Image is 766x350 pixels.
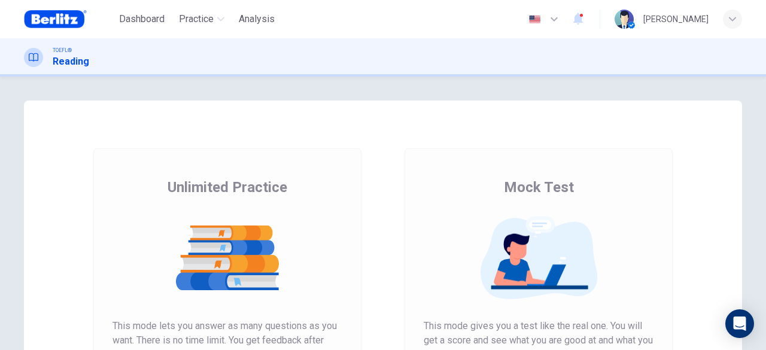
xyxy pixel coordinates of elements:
[527,15,542,24] img: en
[114,8,169,30] button: Dashboard
[53,46,72,54] span: TOEFL®
[24,7,114,31] a: Berlitz Brasil logo
[725,309,754,338] div: Open Intercom Messenger
[239,12,275,26] span: Analysis
[234,8,279,30] button: Analysis
[504,178,574,197] span: Mock Test
[53,54,89,69] h1: Reading
[119,12,165,26] span: Dashboard
[168,178,287,197] span: Unlimited Practice
[174,8,229,30] button: Practice
[24,7,87,31] img: Berlitz Brasil logo
[179,12,214,26] span: Practice
[643,12,709,26] div: [PERSON_NAME]
[615,10,634,29] img: Profile picture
